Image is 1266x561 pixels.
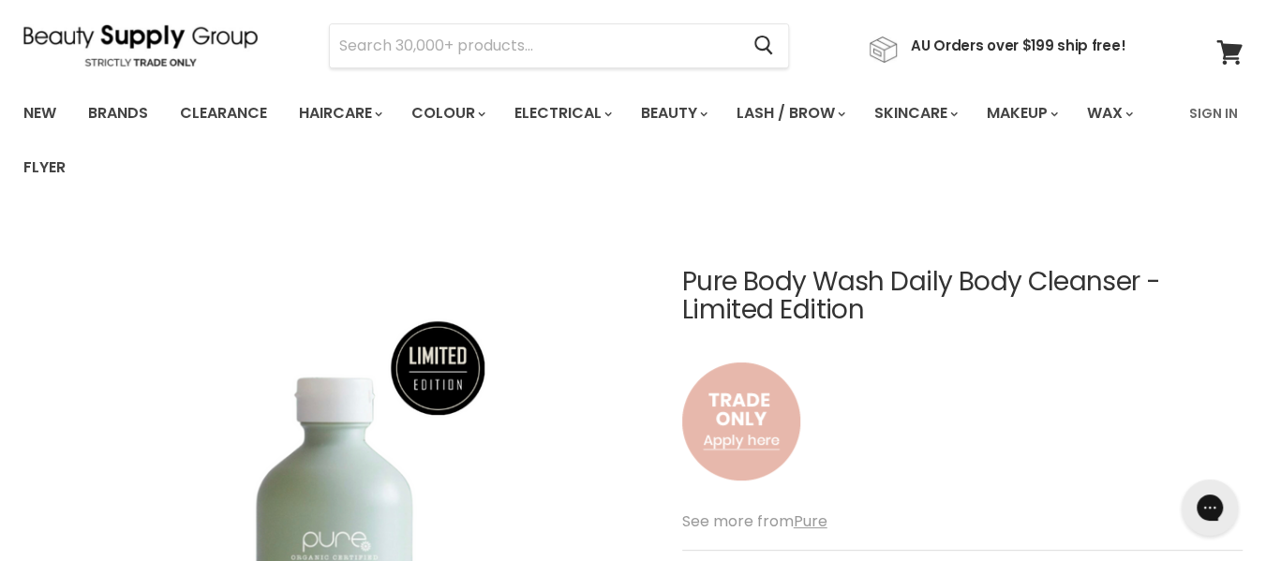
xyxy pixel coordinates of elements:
h1: Pure Body Wash Daily Body Cleanser - Limited Edition [682,268,1243,326]
a: Haircare [285,94,394,133]
a: Colour [397,94,497,133]
button: Search [738,24,788,67]
input: Search [330,24,738,67]
a: Flyer [9,148,80,187]
a: Brands [74,94,162,133]
form: Product [329,23,789,68]
a: Clearance [166,94,281,133]
a: Skincare [860,94,969,133]
span: See more from [682,510,827,532]
a: Lash / Brow [722,94,856,133]
a: Beauty [627,94,719,133]
ul: Main menu [9,86,1178,195]
iframe: Gorgias live chat messenger [1172,473,1247,542]
a: New [9,94,70,133]
a: Electrical [500,94,623,133]
img: to.png [682,344,800,499]
a: Pure [794,510,827,532]
a: Makeup [973,94,1069,133]
a: Sign In [1178,94,1249,133]
a: Wax [1073,94,1144,133]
